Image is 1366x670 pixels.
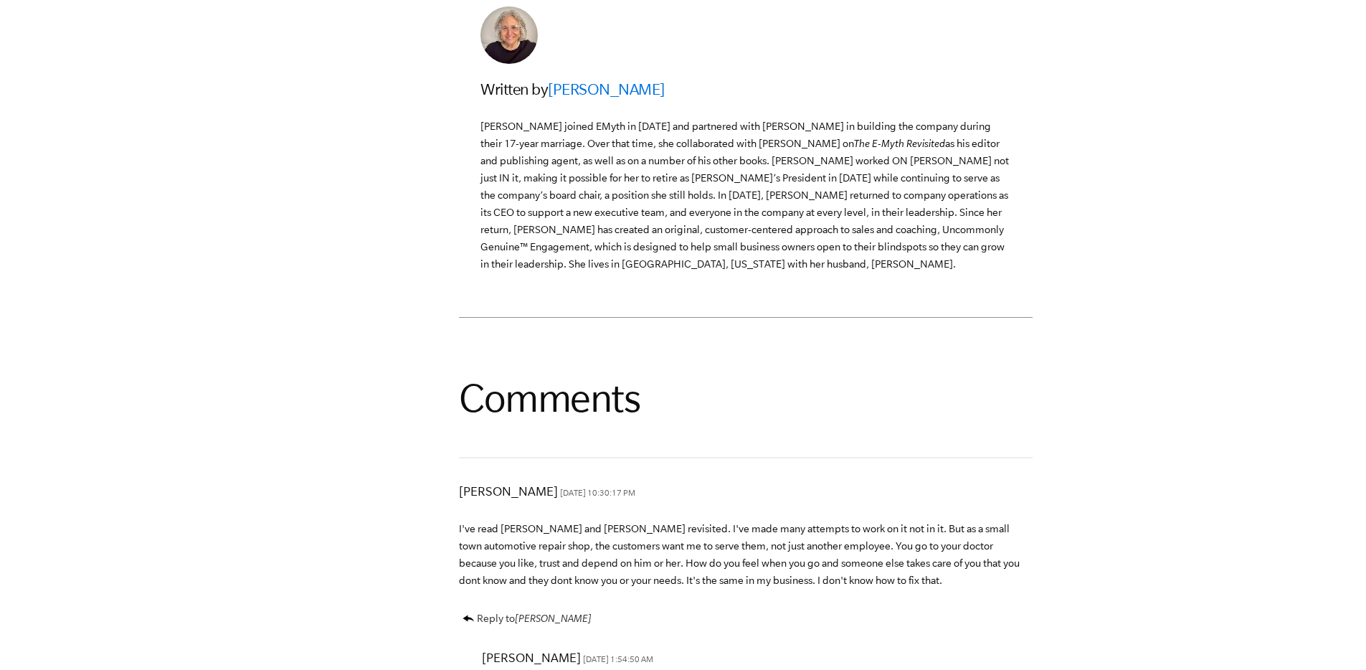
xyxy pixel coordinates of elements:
[459,481,558,502] h4: [PERSON_NAME]
[515,613,592,624] em: [PERSON_NAME]
[480,118,1011,273] p: [PERSON_NAME] joined EMyth in [DATE] and partnered with [PERSON_NAME] in building the company dur...
[480,77,1011,100] h3: Written by
[854,138,945,149] i: The E-Myth Revisited
[548,80,665,98] a: [PERSON_NAME]
[459,375,1033,421] h2: Comments
[480,6,538,64] img: Ilene Frahm
[1294,601,1366,670] iframe: Chat Widget
[583,654,653,664] div: [DATE] 1:54:50 AM
[560,488,635,497] div: [DATE] 10:30:17 PM
[459,520,1033,589] p: I've read [PERSON_NAME] and [PERSON_NAME] revisited. I've made many attempts to work on it not in...
[459,612,596,625] button: Reply to[PERSON_NAME]
[1294,601,1366,670] div: Widget de chat
[482,648,581,669] h4: [PERSON_NAME]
